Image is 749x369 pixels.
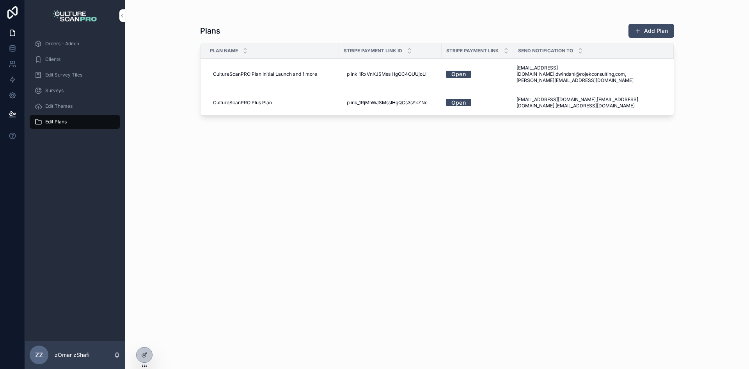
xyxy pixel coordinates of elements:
span: Surveys [45,87,64,94]
span: [EMAIL_ADDRESS][DOMAIN_NAME],dwindahl@rojekconsulting,com,[PERSON_NAME][EMAIL_ADDRESS][DOMAIN_NAME] [516,65,661,84]
span: Stripe Payment Link [446,48,499,54]
span: Edit Survey Tiles [45,72,82,78]
a: Surveys [30,84,120,98]
a: Edit Survey Tiles [30,68,120,82]
h1: Plans [200,25,220,36]
span: CultureScanPRO Plus Plan [213,100,272,106]
a: CultureScanPRO Plan Initial Launch and 1 more [210,68,334,80]
span: Clients [45,56,60,62]
span: Plan Name [210,48,238,54]
span: [EMAIL_ADDRESS][DOMAIN_NAME],[EMAIL_ADDRESS][DOMAIN_NAME],[EMAIL_ADDRESS][DOMAIN_NAME] [516,96,661,109]
a: Edit Plans [30,115,120,129]
a: Open [446,96,471,109]
span: Edit Themes [45,103,73,109]
p: zOmar zShafi [55,351,89,359]
span: zz [35,350,43,360]
span: Send Notification to [518,48,573,54]
a: Orders - Admin [30,37,120,51]
a: Open [446,71,509,78]
div: scrollable content [25,31,125,139]
span: Stripe Payment Link ID [344,48,402,54]
span: CultureScanPRO Plan Initial Launch and 1 more [213,71,317,77]
span: plink_1RxVnXJSMsslHgQC4QUUjoLI [347,71,426,77]
a: plink_1RxVnXJSMsslHgQC4QUUjoLI [344,68,437,80]
span: Orders - Admin [45,41,79,47]
a: Edit Themes [30,99,120,113]
a: plink_1RjMhWJSMsslHgQCs3sYkZNc [344,96,437,109]
a: [EMAIL_ADDRESS][DOMAIN_NAME],[EMAIL_ADDRESS][DOMAIN_NAME],[EMAIL_ADDRESS][DOMAIN_NAME] [513,93,664,112]
img: App logo [53,9,97,22]
a: Open [446,99,509,106]
a: [EMAIL_ADDRESS][DOMAIN_NAME],dwindahl@rojekconsulting,com,[PERSON_NAME][EMAIL_ADDRESS][DOMAIN_NAME] [513,62,664,87]
a: CultureScanPRO Plus Plan [210,96,334,109]
button: Add Plan [628,24,674,38]
span: Edit Plans [45,119,67,125]
a: Open [446,68,471,80]
a: Clients [30,52,120,66]
span: plink_1RjMhWJSMsslHgQCs3sYkZNc [347,100,428,106]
